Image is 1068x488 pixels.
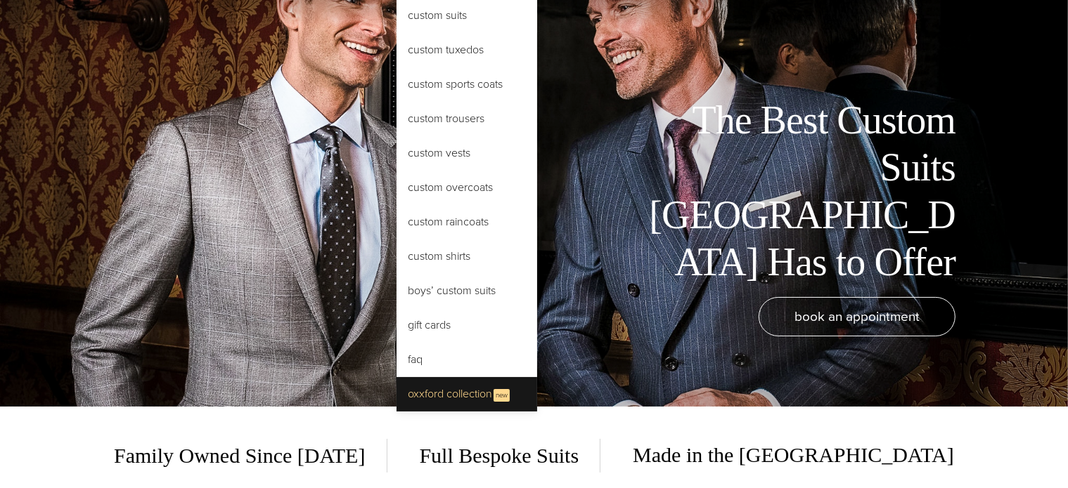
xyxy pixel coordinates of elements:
span: New [494,389,510,402]
span: Family Owned Since [DATE] [114,439,387,473]
span: Made in the [GEOGRAPHIC_DATA] [612,438,954,473]
a: Custom Overcoats [397,171,537,204]
h1: The Best Custom Suits [GEOGRAPHIC_DATA] Has to Offer [639,97,956,286]
a: Custom Sports Coats [397,67,537,101]
a: Custom Tuxedos [397,33,537,67]
a: Oxxford CollectionNew [397,377,537,411]
a: Custom Shirts [397,239,537,273]
a: Gift Cards [397,308,537,342]
span: Full Bespoke Suits [399,439,601,473]
a: Custom Vests [397,136,537,170]
span: book an appointment [794,306,920,327]
a: book an appointment [759,297,956,336]
a: Custom Trousers [397,102,537,136]
a: Boys’ Custom Suits [397,274,537,308]
a: Custom Raincoats [397,205,537,239]
a: FAQ [397,343,537,376]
